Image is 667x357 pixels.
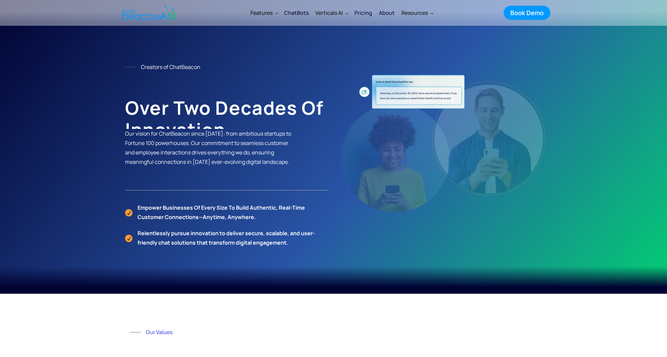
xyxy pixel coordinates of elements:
a: Pricing [351,4,376,22]
img: Boy Image [434,84,543,193]
div: Features [247,5,281,21]
img: Dropdown [275,12,278,14]
p: Our vision for ChatBeacon since [DATE]: from ambitious startups to Fortune 100 powerhouses. Our c... [125,129,292,167]
div: Features [250,8,273,17]
div: Our Values [146,327,172,337]
div: ChatBots [284,8,309,17]
strong: Over Two Decades of Innovation [125,95,323,142]
div: Verticals AI [315,8,343,17]
a: Book Demo [504,6,550,20]
a: home [117,1,180,25]
img: Dropdown [431,12,433,14]
div: About [379,8,395,17]
img: Check Icon Orange [125,234,132,242]
img: Dropdown [346,12,348,14]
div: Resources [401,8,428,17]
img: Girl Image [341,103,449,212]
img: Check Icon Orange [125,208,132,217]
div: Verticals AI [312,5,351,21]
a: About [376,5,398,21]
a: ChatBots [281,4,312,22]
div: Pricing [354,8,372,17]
div: Resources [398,5,436,21]
strong: Empower businesses of every size to build authentic, real-time customer connections—anytime, anyw... [138,204,305,221]
strong: Relentlessly pursue innovation to deliver secure, scalable, and user-friendly chat solutions that... [138,229,315,246]
div: Creators of ChatBeacon [141,62,200,72]
div: Book Demo [510,8,544,17]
